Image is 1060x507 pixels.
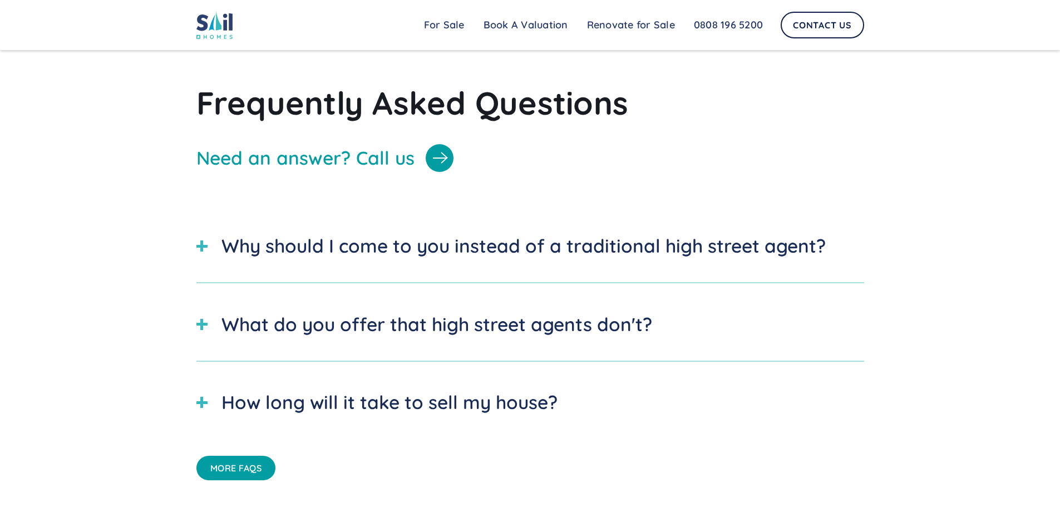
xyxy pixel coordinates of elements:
[196,83,864,122] h2: Frequently Asked Questions
[684,14,772,36] a: 0808 196 5200
[221,311,652,338] div: What do you offer that high street agents don't?
[221,232,826,260] div: Why should I come to you instead of a traditional high street agent?
[221,388,558,416] div: How long will it take to sell my house?
[781,12,864,38] a: Contact Us
[196,147,415,169] div: Need an answer? Call us
[196,11,233,39] img: sail home logo colored
[196,456,276,480] a: More FAQs
[474,14,578,36] a: Book A Valuation
[196,144,864,172] a: Need an answer? Call us
[578,14,684,36] a: Renovate for Sale
[415,14,474,36] a: For Sale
